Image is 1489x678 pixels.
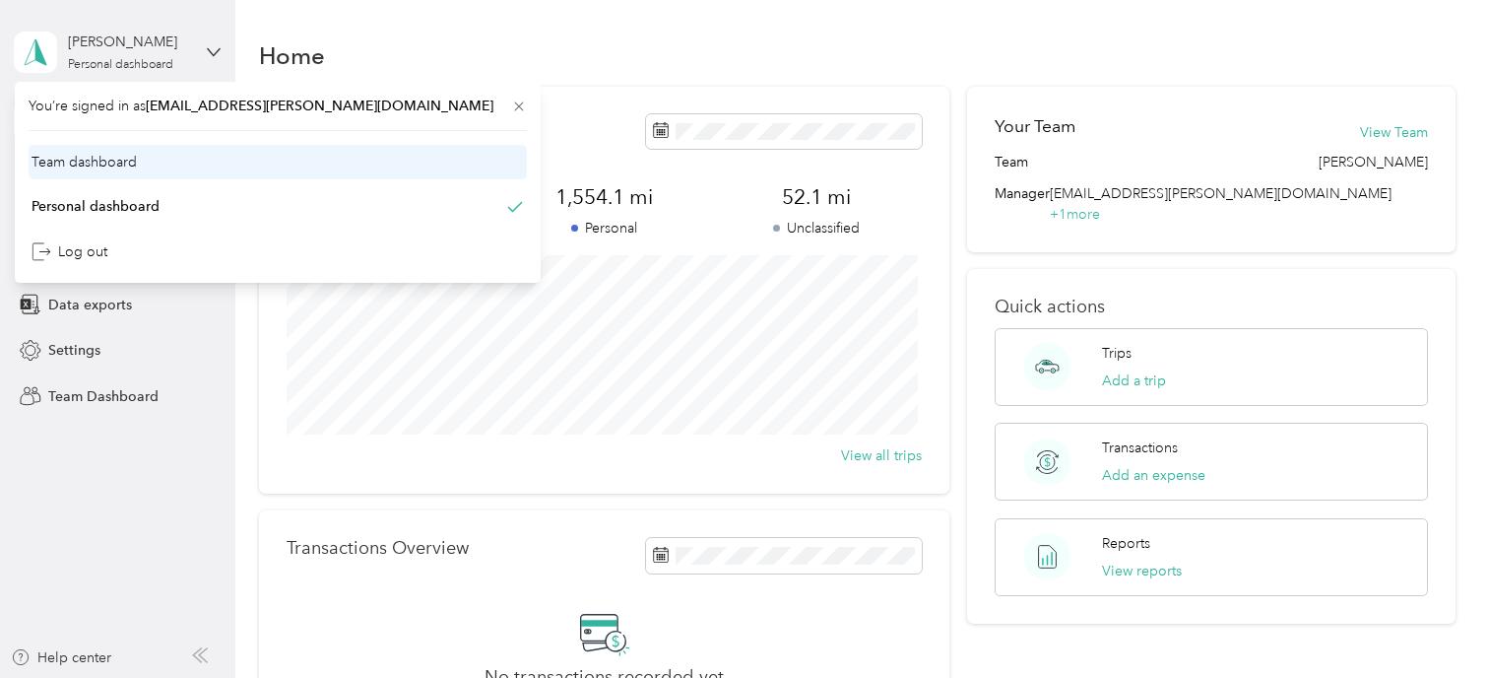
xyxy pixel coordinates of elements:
[287,538,469,559] p: Transactions Overview
[995,297,1428,317] p: Quick actions
[710,183,922,211] span: 52.1 mi
[146,98,493,114] span: [EMAIL_ADDRESS][PERSON_NAME][DOMAIN_NAME]
[1102,561,1182,581] button: View reports
[1379,568,1489,678] iframe: Everlance-gr Chat Button Frame
[995,183,1050,225] span: Manager
[1102,343,1132,364] p: Trips
[29,96,527,116] span: You’re signed in as
[1050,206,1100,223] span: + 1 more
[11,647,111,668] button: Help center
[1102,533,1150,554] p: Reports
[1360,122,1428,143] button: View Team
[68,59,173,71] div: Personal dashboard
[68,32,191,52] div: [PERSON_NAME]
[1319,152,1428,172] span: [PERSON_NAME]
[841,445,922,466] button: View all trips
[710,218,922,238] p: Unclassified
[1050,185,1392,202] span: [EMAIL_ADDRESS][PERSON_NAME][DOMAIN_NAME]
[995,114,1075,139] h2: Your Team
[48,295,132,315] span: Data exports
[48,386,159,407] span: Team Dashboard
[1102,465,1205,486] button: Add an expense
[259,45,325,66] h1: Home
[1102,438,1178,458] p: Transactions
[32,196,160,217] div: Personal dashboard
[498,218,710,238] p: Personal
[32,152,137,172] div: Team dashboard
[1102,371,1166,391] button: Add a trip
[32,241,107,262] div: Log out
[48,340,100,361] span: Settings
[498,183,710,211] span: 1,554.1 mi
[995,152,1028,172] span: Team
